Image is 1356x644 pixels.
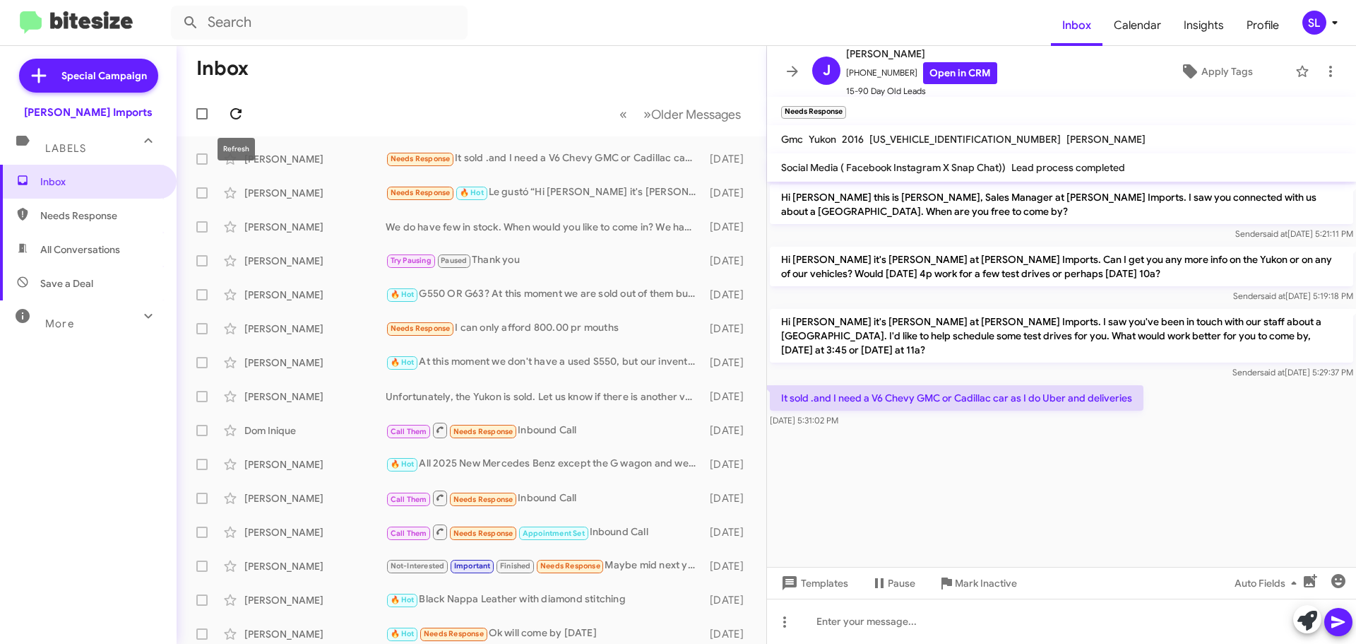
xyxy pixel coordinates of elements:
[386,151,703,167] div: It sold .and I need a V6 Chevy GMC or Cadillac car as I do Uber and deliveries
[391,188,451,197] span: Needs Response
[386,626,703,642] div: Ok will come by [DATE]
[391,459,415,469] span: 🔥 Hot
[244,356,386,370] div: [PERSON_NAME]
[500,561,531,570] span: Finished
[244,220,386,234] div: [PERSON_NAME]
[703,390,755,404] div: [DATE]
[1263,228,1287,239] span: said at
[386,390,703,404] div: Unfortunately, the Yukon is sold. Let us know if there is another vehicle that catches your eye.
[846,62,997,84] span: [PHONE_NUMBER]
[386,523,703,541] div: Inbound Call
[703,491,755,505] div: [DATE]
[703,254,755,268] div: [DATE]
[869,133,1061,146] span: [US_VEHICLE_IDENTIFICATION_NUMBER]
[40,242,120,257] span: All Conversations
[703,152,755,166] div: [DATE]
[19,59,158,93] a: Special Campaign
[453,427,513,436] span: Needs Response
[244,322,386,336] div: [PERSON_NAME]
[45,317,74,330] span: More
[1235,228,1353,239] span: Sender [DATE] 5:21:11 PM
[781,133,803,146] span: Gmc
[244,390,386,404] div: [PERSON_NAME]
[218,138,255,160] div: Refresh
[171,6,468,40] input: Search
[611,100,636,129] button: Previous
[244,525,386,539] div: [PERSON_NAME]
[460,188,484,197] span: 🔥 Hot
[540,561,600,570] span: Needs Response
[927,570,1028,596] button: Mark Inactive
[386,354,703,370] div: At this moment we don't have a used S550, but our inventory changes by the day.
[703,220,755,234] div: [DATE]
[386,558,703,574] div: Maybe mid next year
[1172,5,1235,46] a: Insights
[703,322,755,336] div: [DATE]
[453,529,513,538] span: Needs Response
[1302,11,1326,35] div: SL
[244,627,386,641] div: [PERSON_NAME]
[40,175,160,189] span: Inbox
[454,561,491,570] span: Important
[612,100,749,129] nav: Page navigation example
[391,154,451,163] span: Needs Response
[703,559,755,573] div: [DATE]
[1011,161,1125,174] span: Lead process completed
[441,256,467,265] span: Paused
[391,495,427,504] span: Call Them
[703,423,755,438] div: [DATE]
[1235,5,1290,46] a: Profile
[846,84,997,98] span: 15-90 Day Old Leads
[860,570,927,596] button: Pause
[391,561,445,570] span: Not-Interested
[391,324,451,333] span: Needs Response
[196,57,249,80] h1: Inbox
[770,309,1353,363] p: Hi [PERSON_NAME] it's [PERSON_NAME] at [PERSON_NAME] Imports. I saw you've been in touch with our...
[40,209,160,223] span: Needs Response
[386,286,703,303] div: G550 OR G63? At this moment we are sold out of them but getting a white G550 next month.
[1235,570,1302,596] span: Auto Fields
[823,59,831,82] span: J
[1102,5,1172,46] a: Calendar
[703,288,755,302] div: [DATE]
[770,385,1143,411] p: It sold .and I need a V6 Chevy GMC or Cadillac car as I do Uber and deliveries
[40,276,93,291] span: Save a Deal
[770,415,838,426] span: [DATE] 5:31:02 PM
[778,570,848,596] span: Templates
[1051,5,1102,46] span: Inbox
[1201,59,1253,84] span: Apply Tags
[703,593,755,607] div: [DATE]
[386,320,703,336] div: I can only afford 800.00 pr mouths
[1290,11,1340,35] button: SL
[391,290,415,299] span: 🔥 Hot
[1260,367,1285,377] span: said at
[244,593,386,607] div: [PERSON_NAME]
[386,252,703,269] div: Thank you
[391,256,432,265] span: Try Pausing
[643,105,651,123] span: »
[770,185,1353,224] p: Hi [PERSON_NAME] this is [PERSON_NAME], Sales Manager at [PERSON_NAME] Imports. I saw you connect...
[244,288,386,302] div: [PERSON_NAME]
[244,254,386,268] div: [PERSON_NAME]
[386,456,703,472] div: All 2025 New Mercedes Benz except the G wagon and we also have specials for selected 2026 New Mer...
[391,595,415,604] span: 🔥 Hot
[61,69,147,83] span: Special Campaign
[770,247,1353,286] p: Hi [PERSON_NAME] it's [PERSON_NAME] at [PERSON_NAME] Imports. Can I get you any more info on the ...
[523,529,585,538] span: Appointment Set
[391,629,415,638] span: 🔥 Hot
[842,133,864,146] span: 2016
[703,457,755,472] div: [DATE]
[391,529,427,538] span: Call Them
[846,45,997,62] span: [PERSON_NAME]
[1143,59,1288,84] button: Apply Tags
[244,152,386,166] div: [PERSON_NAME]
[703,627,755,641] div: [DATE]
[888,570,915,596] span: Pause
[781,106,846,119] small: Needs Response
[244,559,386,573] div: [PERSON_NAME]
[386,421,703,439] div: Inbound Call
[45,142,86,155] span: Labels
[955,570,1017,596] span: Mark Inactive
